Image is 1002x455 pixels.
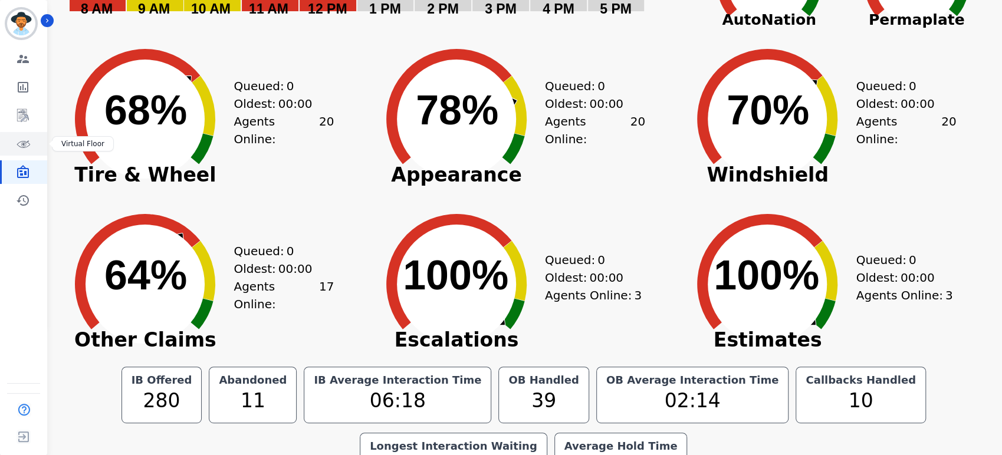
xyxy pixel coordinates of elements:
div: Agents Online: [545,286,645,304]
img: Bordered avatar [7,9,35,38]
span: 00:00 [589,269,623,286]
span: Tire & Wheel [57,169,234,181]
div: 10 [803,386,918,416]
text: 2 PM [427,1,459,17]
text: 11 AM [249,1,288,17]
div: Longest Interaction Waiting [367,440,540,452]
div: Queued: [234,242,322,260]
div: Callbacks Handled [803,374,918,386]
div: Oldest: [856,95,944,113]
div: Oldest: [545,269,633,286]
span: 0 [597,77,605,95]
div: OB Handled [506,374,581,386]
span: 00:00 [901,269,935,286]
text: 100% [714,252,819,298]
span: 17 [319,278,334,313]
text: 8 AM [81,1,113,17]
span: 00:00 [278,260,313,278]
text: 1 PM [369,1,401,17]
span: 00:00 [589,95,623,113]
span: 0 [287,242,294,260]
span: Escalations [368,334,545,346]
span: 20 [319,113,334,148]
div: Queued: [234,77,322,95]
text: 70% [727,87,809,133]
div: Agents Online: [234,278,334,313]
div: OB Average Interaction Time [604,374,781,386]
text: 9 AM [138,1,170,17]
span: Windshield [679,169,856,181]
span: Estimates [679,334,856,346]
text: 64% [104,252,187,298]
span: AutoNation [695,9,843,31]
div: 39 [506,386,581,416]
div: Queued: [545,251,633,269]
div: 02:14 [604,386,781,416]
div: Queued: [856,77,944,95]
div: 280 [129,386,195,416]
div: Agents Online: [234,113,334,148]
span: 20 [941,113,956,148]
text: 12 PM [308,1,347,17]
text: 10 AM [191,1,231,17]
div: Oldest: [545,95,633,113]
text: 3 PM [485,1,517,17]
span: Permaplate [843,9,990,31]
div: Agents Online: [856,113,956,148]
div: Queued: [545,77,633,95]
span: Other Claims [57,334,234,346]
div: Queued: [856,251,944,269]
span: Appearance [368,169,545,181]
span: 0 [287,77,294,95]
span: 0 [909,77,916,95]
div: Abandoned [216,374,289,386]
div: Average Hold Time [562,440,680,452]
text: 100% [403,252,508,298]
span: 3 [945,286,953,304]
span: 3 [634,286,642,304]
div: 11 [216,386,289,416]
span: 00:00 [901,95,935,113]
text: 5 PM [600,1,632,17]
div: IB Offered [129,374,195,386]
div: 06:18 [311,386,484,416]
div: Oldest: [234,260,322,278]
span: 0 [909,251,916,269]
div: IB Average Interaction Time [311,374,484,386]
span: 20 [630,113,645,148]
span: 0 [597,251,605,269]
text: 4 PM [543,1,574,17]
text: 78% [416,87,498,133]
span: 00:00 [278,95,313,113]
div: Oldest: [856,269,944,286]
text: 68% [104,87,187,133]
div: Agents Online: [545,113,645,148]
div: Agents Online: [856,286,956,304]
div: Oldest: [234,95,322,113]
